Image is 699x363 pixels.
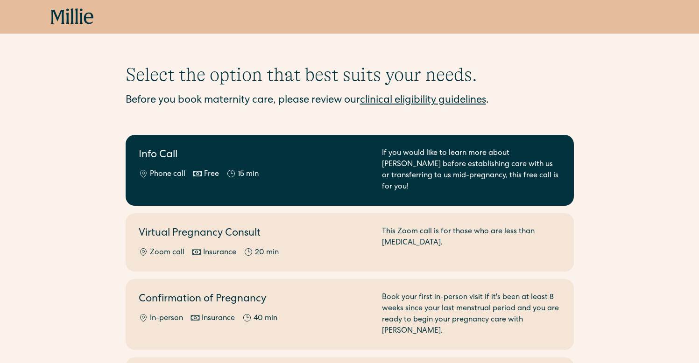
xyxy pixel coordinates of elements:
a: Info CallPhone callFree15 minIf you would like to learn more about [PERSON_NAME] before establish... [126,135,574,206]
div: 40 min [254,313,277,324]
div: Insurance [202,313,235,324]
div: Zoom call [150,247,184,258]
a: Virtual Pregnancy ConsultZoom callInsurance20 minThis Zoom call is for those who are less than [M... [126,213,574,272]
div: Phone call [150,169,185,180]
div: This Zoom call is for those who are less than [MEDICAL_DATA]. [382,226,561,258]
div: If you would like to learn more about [PERSON_NAME] before establishing care with us or transferr... [382,148,561,193]
div: Book your first in-person visit if it's been at least 8 weeks since your last menstrual period an... [382,292,561,337]
div: In-person [150,313,183,324]
h2: Info Call [139,148,371,163]
a: clinical eligibility guidelines [360,96,486,106]
div: 15 min [238,169,259,180]
div: Before you book maternity care, please review our . [126,93,574,109]
a: Confirmation of PregnancyIn-personInsurance40 minBook your first in-person visit if it's been at ... [126,279,574,350]
div: 20 min [255,247,279,258]
div: Free [204,169,219,180]
h2: Confirmation of Pregnancy [139,292,371,307]
h1: Select the option that best suits your needs. [126,63,574,86]
h2: Virtual Pregnancy Consult [139,226,371,242]
div: Insurance [203,247,236,258]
